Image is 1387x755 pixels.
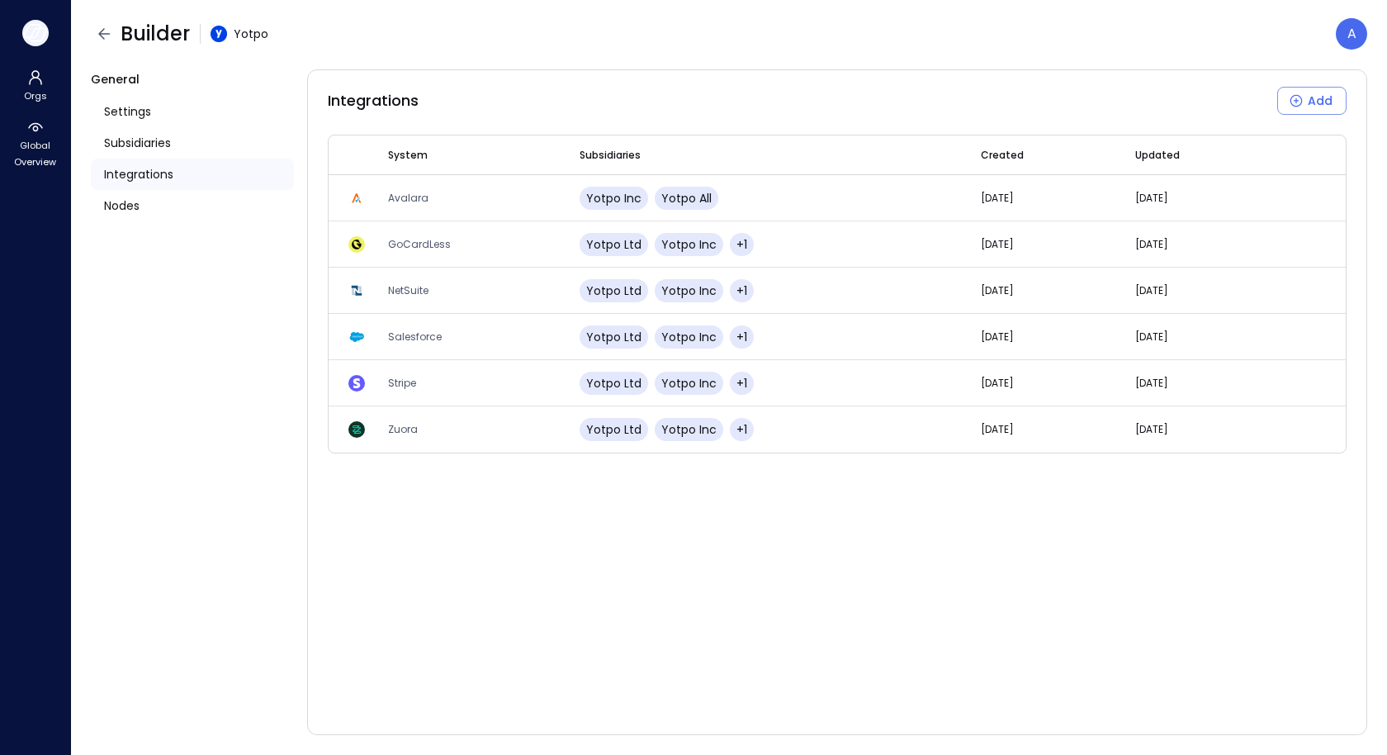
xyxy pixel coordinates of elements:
[1347,24,1356,44] p: A
[328,90,419,112] span: Integrations
[1277,87,1347,115] div: Add New Integration
[348,421,365,438] img: Zuora
[661,375,717,392] span: Yotpo Inc
[1135,147,1180,164] span: Updated
[981,283,1014,297] span: [DATE]
[661,236,717,253] span: Yotpo Inc
[388,147,428,164] span: System
[348,329,365,345] img: Salesforce
[348,236,365,253] img: GoCardLess
[586,421,641,438] span: Yotpo Ltd
[234,25,268,43] span: Yotpo
[586,375,641,392] span: Yotpo Ltd
[3,66,67,106] div: Orgs
[1135,376,1168,390] span: [DATE]
[1135,422,1168,436] span: [DATE]
[981,237,1014,251] span: [DATE]
[121,21,190,47] span: Builder
[661,283,717,299] span: Yotpo Inc
[981,330,1014,344] span: [DATE]
[3,116,67,172] div: Global Overview
[388,330,442,344] span: Salesforce
[388,191,428,205] span: Avalara
[1135,191,1168,205] span: [DATE]
[348,283,365,299] img: NetSuite
[1135,283,1168,297] span: [DATE]
[91,96,294,127] a: Settings
[736,421,747,438] span: +1
[736,236,747,253] span: +1
[388,237,451,251] span: GoCardLess
[981,422,1014,436] span: [DATE]
[586,190,641,207] span: Yotpo Inc
[1277,87,1347,115] button: Add
[586,283,641,299] span: Yotpo Ltd
[580,147,641,164] span: Subsidiaries
[1336,18,1367,50] div: Assaf
[981,147,1024,164] span: Created
[10,137,60,170] span: Global Overview
[104,165,173,183] span: Integrations
[91,127,294,159] a: Subsidiaries
[661,421,717,438] span: Yotpo Inc
[211,26,227,42] img: rosehlgmm5jjurozkspi
[388,376,416,390] span: Stripe
[348,190,365,207] img: Avalara
[736,329,747,345] span: +1
[104,102,151,121] span: Settings
[388,422,418,436] span: Zuora
[1308,91,1333,112] div: Add
[981,376,1014,390] span: [DATE]
[104,134,171,152] span: Subsidiaries
[981,191,1014,205] span: [DATE]
[104,197,140,215] span: Nodes
[736,283,747,299] span: +1
[661,190,712,207] span: Yotpo All
[1135,237,1168,251] span: [DATE]
[91,159,294,190] a: Integrations
[1135,330,1168,344] span: [DATE]
[388,283,428,297] span: NetSuite
[91,190,294,221] a: Nodes
[586,236,641,253] span: Yotpo Ltd
[24,88,47,104] span: Orgs
[91,71,140,88] span: General
[586,329,641,345] span: Yotpo Ltd
[348,375,365,392] img: Stripe
[661,329,717,345] span: Yotpo Inc
[736,375,747,392] span: +1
